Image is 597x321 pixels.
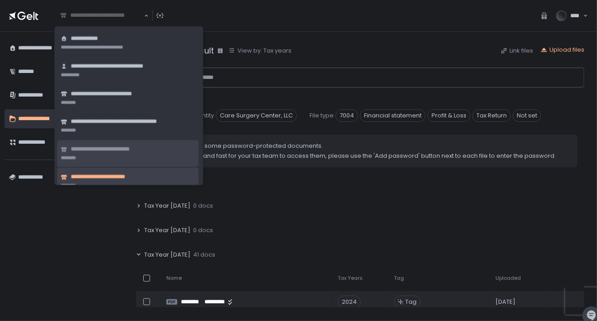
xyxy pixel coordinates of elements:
span: Care Surgery Center, LLC [216,109,297,122]
button: Link files [500,47,533,55]
input: Search for option [60,11,143,20]
span: Not set [513,109,541,122]
span: 41 docs [193,251,215,259]
span: We've detected some password-protected documents. [155,142,556,150]
span: 7004 [335,109,358,122]
span: Tax Year [DATE] [144,226,190,234]
span: Tax Year [DATE] [144,251,190,259]
span: Tax Return [472,109,511,122]
span: 0 docs [193,202,213,210]
span: File type [310,112,334,120]
div: 2024 [338,296,361,308]
span: Profit & Loss [427,109,471,122]
span: Tax Years [338,275,363,282]
span: Uploaded [495,275,521,282]
span: Entity [199,112,214,120]
span: 0 docs [193,226,213,234]
button: Upload files [540,46,584,54]
span: Financial statement [360,109,426,122]
span: Name [166,275,182,282]
span: Tag [394,275,404,282]
button: View by: Tax years [228,47,291,55]
span: [DATE] [495,298,515,306]
span: Tax Year [DATE] [144,202,190,210]
div: Search for option [54,6,149,25]
span: Tag [405,298,417,306]
span: To make it easy and fast for your tax team to access them, please use the 'Add password' button n... [155,152,556,160]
